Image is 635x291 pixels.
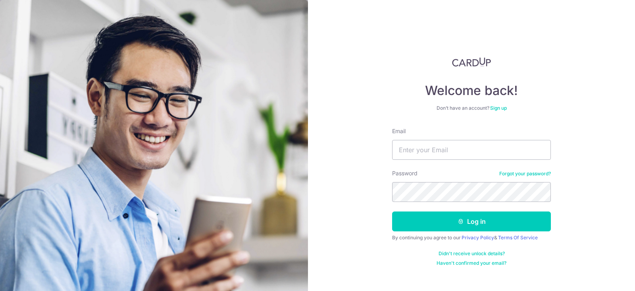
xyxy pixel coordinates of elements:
img: CardUp Logo [452,57,491,67]
div: Don’t have an account? [392,105,551,111]
label: Password [392,169,418,177]
a: Forgot your password? [499,171,551,177]
a: Sign up [490,105,507,111]
button: Log in [392,211,551,231]
a: Terms Of Service [498,235,538,241]
input: Enter your Email [392,140,551,160]
a: Didn't receive unlock details? [439,250,505,257]
a: Privacy Policy [462,235,494,241]
div: By continuing you agree to our & [392,235,551,241]
a: Haven't confirmed your email? [437,260,506,266]
h4: Welcome back! [392,83,551,99]
label: Email [392,127,406,135]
